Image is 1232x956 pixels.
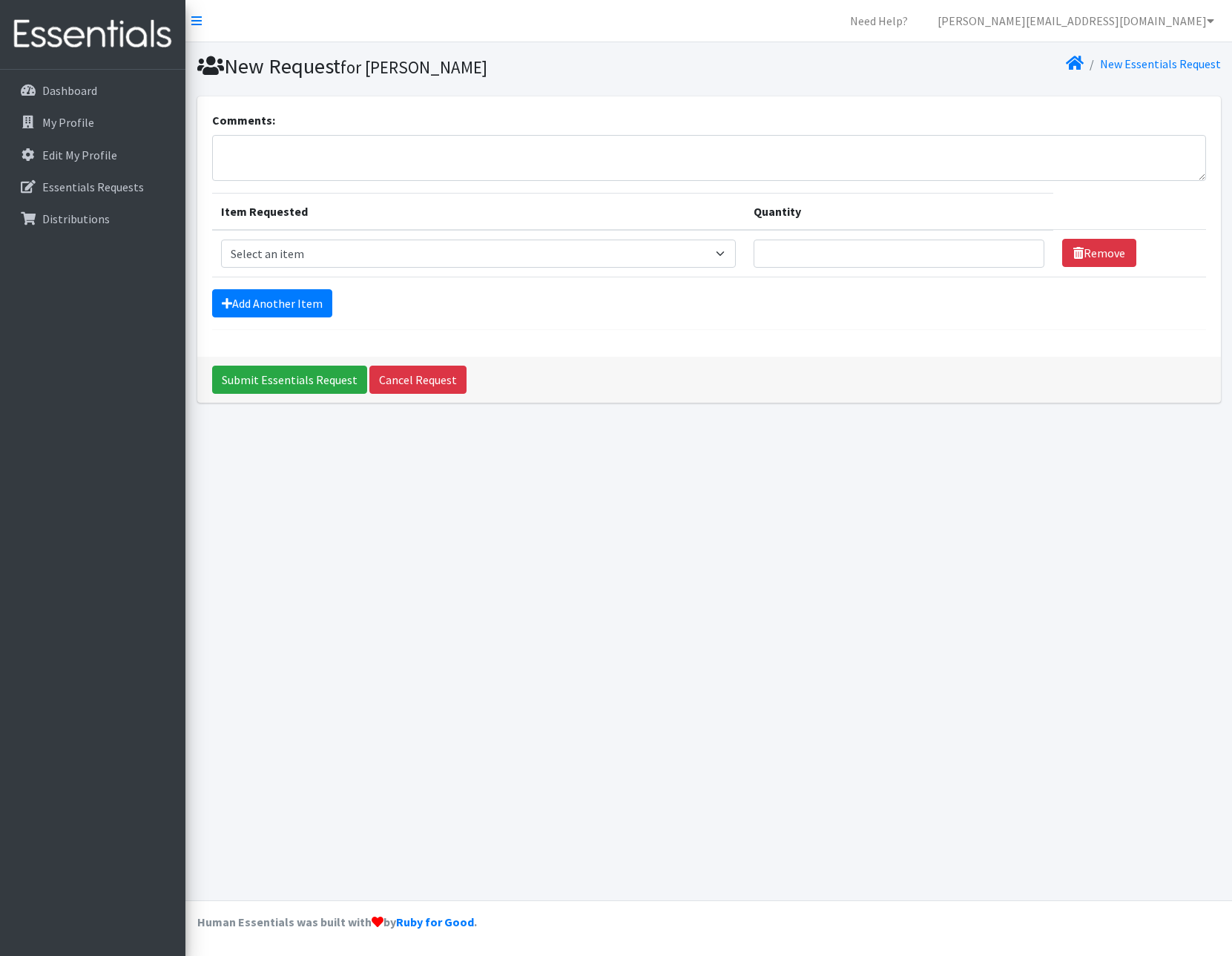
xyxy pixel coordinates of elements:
p: Essentials Requests [42,179,144,194]
a: Edit My Profile [6,140,179,170]
th: Quantity [745,193,1053,230]
h1: New Request [197,53,704,79]
p: My Profile [42,115,94,130]
a: My Profile [6,108,179,137]
strong: Human Essentials was built with by . [197,914,477,929]
a: Distributions [6,204,179,234]
th: Item Requested [212,193,745,230]
p: Dashboard [42,83,97,98]
a: Dashboard [6,76,179,105]
a: New Essentials Request [1100,56,1221,71]
a: Add Another Item [212,289,332,317]
small: for [PERSON_NAME] [340,56,487,78]
a: [PERSON_NAME][EMAIL_ADDRESS][DOMAIN_NAME] [926,6,1226,36]
a: Essentials Requests [6,172,179,202]
p: Edit My Profile [42,148,117,162]
a: Cancel Request [369,366,467,394]
a: Ruby for Good [396,914,474,929]
input: Submit Essentials Request [212,366,367,394]
img: HumanEssentials [6,10,179,59]
p: Distributions [42,211,110,226]
label: Comments: [212,111,275,129]
a: Remove [1062,239,1136,267]
a: Need Help? [838,6,920,36]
